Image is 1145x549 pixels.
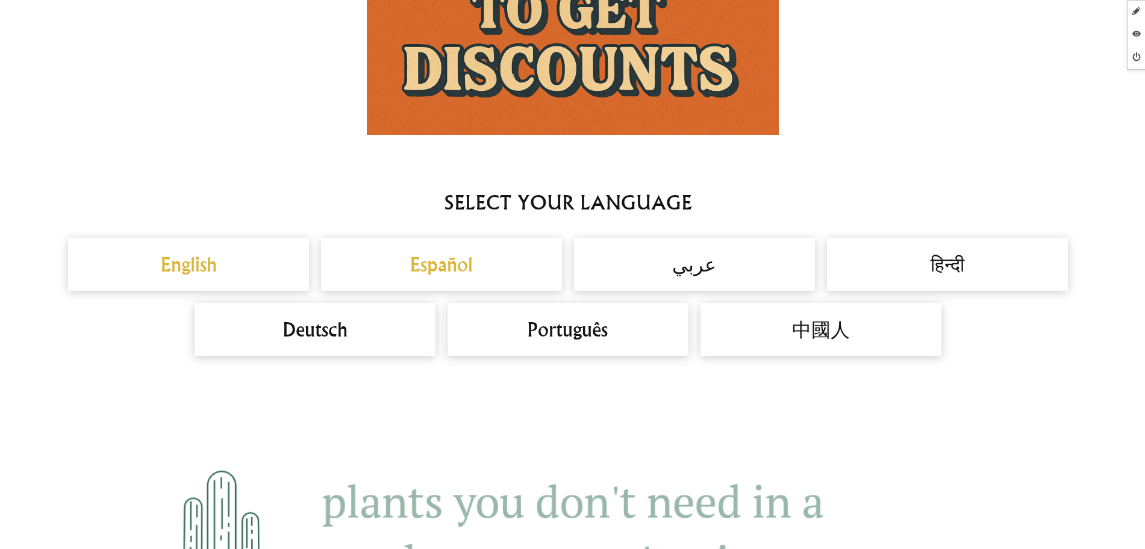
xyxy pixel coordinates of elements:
[839,250,1056,279] h2: हिन्दी
[460,315,676,344] h2: Português
[586,250,803,279] h2: عربي
[713,315,929,344] h2: 中國人
[333,250,550,279] a: Español
[80,250,297,279] a: English
[207,315,423,344] h2: Deutsch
